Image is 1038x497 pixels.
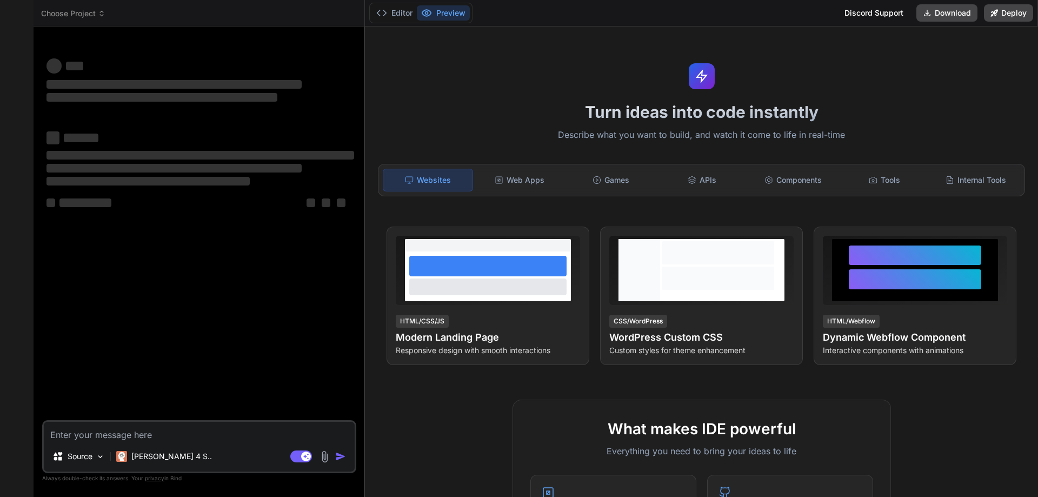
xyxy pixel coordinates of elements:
[609,315,667,328] div: CSS/WordPress
[46,58,62,74] span: ‌
[371,102,1032,122] h1: Turn ideas into code instantly
[657,169,747,191] div: APIs
[916,4,977,22] button: Download
[984,4,1033,22] button: Deploy
[46,93,277,102] span: ‌
[46,131,59,144] span: ‌
[131,451,212,462] p: [PERSON_NAME] 4 S..
[46,80,302,89] span: ‌
[609,345,794,356] p: Custom styles for theme enhancement
[41,8,105,19] span: Choose Project
[838,4,910,22] div: Discord Support
[46,198,55,207] span: ‌
[46,177,250,185] span: ‌
[322,198,330,207] span: ‌
[372,5,417,21] button: Editor
[567,169,656,191] div: Games
[68,451,92,462] p: Source
[609,330,794,345] h4: WordPress Custom CSS
[383,169,473,191] div: Websites
[396,315,449,328] div: HTML/CSS/JS
[46,164,302,173] span: ‌
[318,450,331,463] img: attachment
[64,134,98,142] span: ‌
[931,169,1020,191] div: Internal Tools
[307,198,315,207] span: ‌
[475,169,564,191] div: Web Apps
[840,169,929,191] div: Tools
[335,451,346,462] img: icon
[371,128,1032,142] p: Describe what you want to build, and watch it come to life in real-time
[42,473,356,483] p: Always double-check its answers. Your in Bind
[46,151,354,160] span: ‌
[59,198,111,207] span: ‌
[396,345,580,356] p: Responsive design with smooth interactions
[823,330,1007,345] h4: Dynamic Webflow Component
[96,452,105,461] img: Pick Models
[337,198,345,207] span: ‌
[145,475,164,481] span: privacy
[823,315,880,328] div: HTML/Webflow
[66,62,83,70] span: ‌
[823,345,1007,356] p: Interactive components with animations
[749,169,838,191] div: Components
[396,330,580,345] h4: Modern Landing Page
[417,5,470,21] button: Preview
[530,418,873,440] h2: What makes IDE powerful
[530,445,873,458] p: Everything you need to bring your ideas to life
[116,451,127,462] img: Claude 4 Sonnet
